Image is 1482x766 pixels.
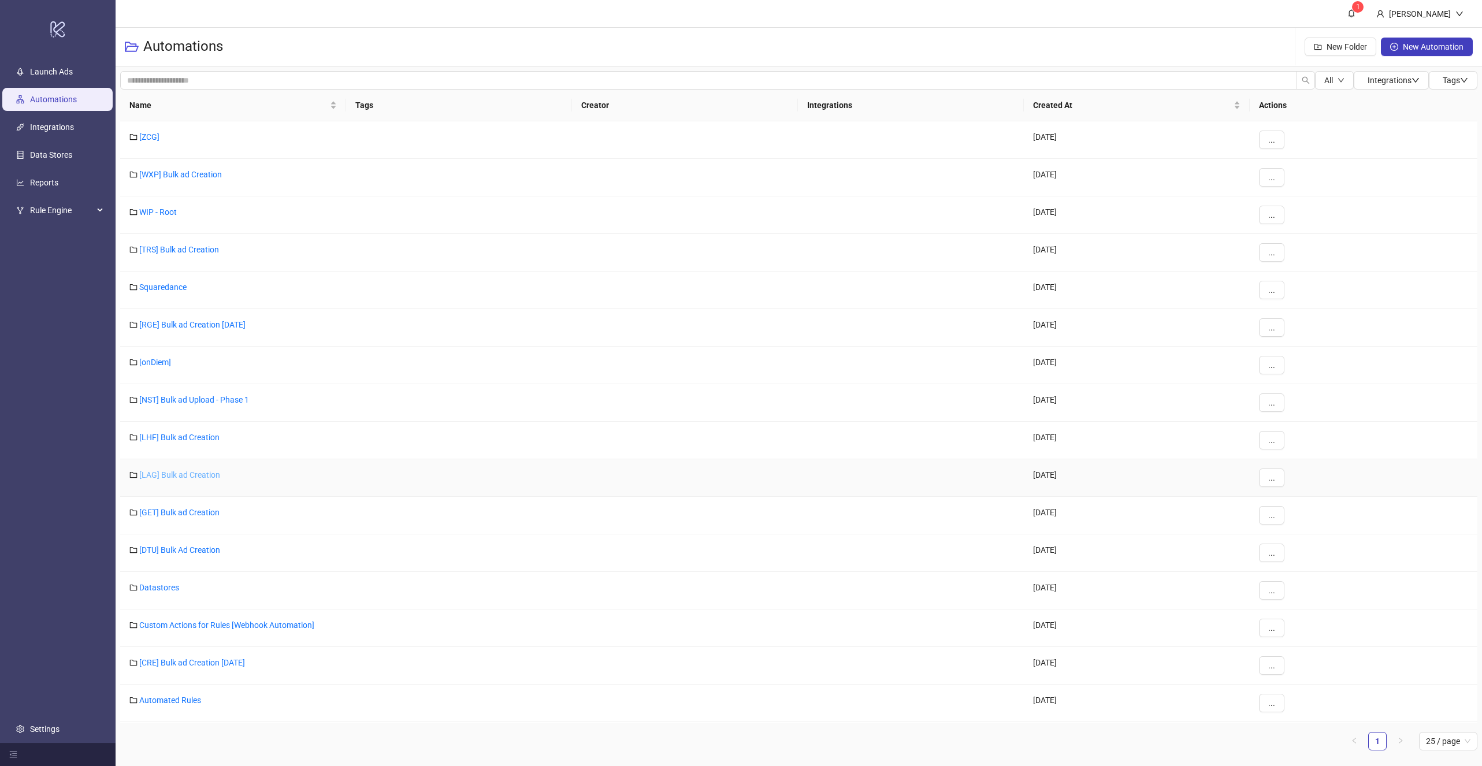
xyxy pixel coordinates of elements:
[1259,619,1284,637] button: ...
[1259,131,1284,149] button: ...
[1024,309,1250,347] div: [DATE]
[1356,3,1360,11] span: 1
[1024,272,1250,309] div: [DATE]
[1268,548,1275,557] span: ...
[572,90,798,121] th: Creator
[9,750,17,758] span: menu-fold
[129,583,138,592] span: folder
[129,358,138,366] span: folder
[1259,506,1284,525] button: ...
[1412,76,1420,84] span: down
[1259,656,1284,675] button: ...
[1268,135,1275,144] span: ...
[1024,722,1250,760] div: [DATE]
[1268,285,1275,295] span: ...
[139,245,219,254] a: [TRS] Bulk ad Creation
[139,132,159,142] a: [ZCG]
[1460,76,1468,84] span: down
[129,433,138,441] span: folder
[129,471,138,479] span: folder
[139,320,246,329] a: [RGE] Bulk ad Creation [DATE]
[129,659,138,667] span: folder
[139,508,220,517] a: [GET] Bulk ad Creation
[129,546,138,554] span: folder
[1033,99,1231,111] span: Created At
[1268,436,1275,445] span: ...
[1024,196,1250,234] div: [DATE]
[139,545,220,555] a: [DTU] Bulk Ad Creation
[1315,71,1354,90] button: Alldown
[1259,243,1284,262] button: ...
[1419,732,1477,750] div: Page Size
[1259,468,1284,487] button: ...
[1268,398,1275,407] span: ...
[1345,732,1364,750] button: left
[1324,76,1333,85] span: All
[129,396,138,404] span: folder
[1268,623,1275,633] span: ...
[1024,159,1250,196] div: [DATE]
[1338,77,1344,84] span: down
[1390,43,1398,51] span: plus-circle
[30,67,73,76] a: Launch Ads
[139,696,201,705] a: Automated Rules
[1024,384,1250,422] div: [DATE]
[1268,210,1275,220] span: ...
[139,620,314,630] a: Custom Actions for Rules [Webhook Automation]
[30,95,77,104] a: Automations
[125,40,139,54] span: folder-open
[1345,732,1364,750] li: Previous Page
[120,90,346,121] th: Name
[129,246,138,254] span: folder
[30,150,72,159] a: Data Stores
[1259,356,1284,374] button: ...
[1268,323,1275,332] span: ...
[30,199,94,222] span: Rule Engine
[139,282,187,292] a: Squaredance
[1354,71,1429,90] button: Integrationsdown
[1391,732,1410,750] li: Next Page
[143,38,223,56] h3: Automations
[1259,281,1284,299] button: ...
[139,433,220,442] a: [LHF] Bulk ad Creation
[1268,698,1275,708] span: ...
[1259,694,1284,712] button: ...
[1024,121,1250,159] div: [DATE]
[1327,42,1367,51] span: New Folder
[1024,90,1250,121] th: Created At
[1024,234,1250,272] div: [DATE]
[1259,544,1284,562] button: ...
[1259,581,1284,600] button: ...
[30,122,74,132] a: Integrations
[129,99,328,111] span: Name
[1368,76,1420,85] span: Integrations
[1302,76,1310,84] span: search
[129,621,138,629] span: folder
[129,133,138,141] span: folder
[1376,10,1384,18] span: user
[1024,459,1250,497] div: [DATE]
[30,178,58,187] a: Reports
[1426,732,1470,750] span: 25 / page
[1368,732,1387,750] li: 1
[1259,168,1284,187] button: ...
[1314,43,1322,51] span: folder-add
[1429,71,1477,90] button: Tagsdown
[1024,685,1250,722] div: [DATE]
[1268,586,1275,595] span: ...
[129,508,138,516] span: folder
[1352,1,1364,13] sup: 1
[1347,9,1355,17] span: bell
[1268,360,1275,370] span: ...
[1024,422,1250,459] div: [DATE]
[1268,473,1275,482] span: ...
[1268,173,1275,182] span: ...
[1268,661,1275,670] span: ...
[1250,90,1477,121] th: Actions
[1268,511,1275,520] span: ...
[1024,647,1250,685] div: [DATE]
[1259,206,1284,224] button: ...
[1455,10,1464,18] span: down
[1391,732,1410,750] button: right
[139,470,220,479] a: [LAG] Bulk ad Creation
